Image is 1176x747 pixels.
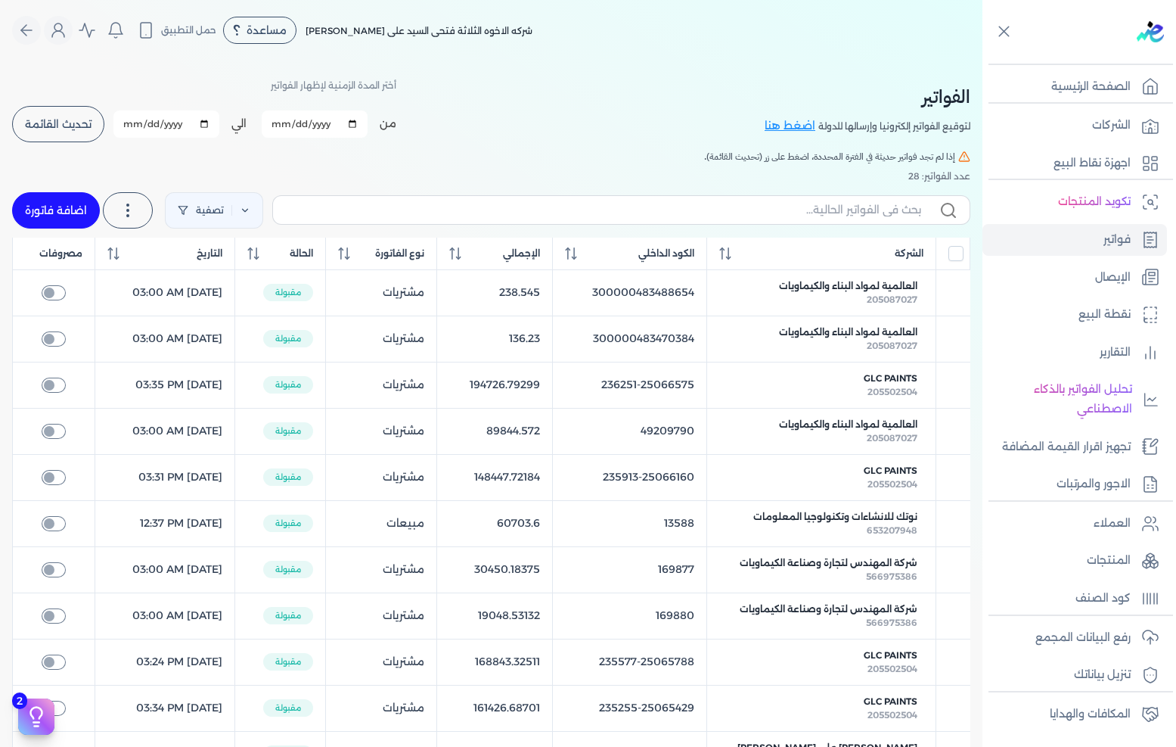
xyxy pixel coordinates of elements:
a: العملاء [982,508,1167,540]
a: رفع البيانات المجمع [982,622,1167,654]
a: اجهزة نقاط البيع [982,148,1167,179]
input: بحث في الفواتير الحالية... [285,202,921,218]
span: 205502504 [867,709,917,721]
span: حمل التطبيق [161,23,216,37]
p: المنتجات [1087,551,1131,571]
p: المكافات والهدايا [1050,705,1131,724]
label: الي [231,116,247,132]
p: نقطة البيع [1078,305,1131,325]
span: 2 [12,693,27,709]
a: المكافات والهدايا [982,699,1167,730]
p: التقارير [1100,343,1131,363]
span: مساعدة [247,25,287,36]
span: مصروفات [39,247,82,260]
p: الاجور والمرتبات [1057,475,1131,494]
button: 2 [18,699,54,735]
span: 205502504 [867,386,917,397]
span: شركة المهندس لتجارة وصناعة الكيماويات [740,556,917,570]
span: تحديث القائمة [25,119,92,129]
span: شركه الاخوه الثلاثة فتحى السيد على [PERSON_NAME] [306,25,532,36]
a: التقارير [982,337,1167,369]
span: التاريخ [197,247,222,260]
div: عدد الفواتير: 28 [12,170,970,183]
a: اضغط هنا [765,118,818,135]
span: نوع الفاتورة [375,247,424,260]
span: GLC Paints [864,695,917,708]
p: اجهزة نقاط البيع [1053,154,1131,173]
a: اضافة فاتورة [12,192,100,229]
span: العالمية لمواد البناء والكيماويات [779,279,917,293]
a: تنزيل بياناتك [982,659,1167,691]
a: كود الصنف [982,583,1167,615]
button: تحديث القائمة [12,106,104,142]
a: الشركات [982,110,1167,142]
span: الحالة [290,247,313,260]
h2: الفواتير [765,83,970,110]
span: 205087027 [867,294,917,305]
p: كود الصنف [1075,589,1131,608]
p: أختر المدة الزمنية لإظهار الفواتير [271,76,396,95]
p: تنزيل بياناتك [1074,665,1131,685]
span: 205087027 [867,432,917,444]
span: نوتك للانشاءات وتكنولوجيا المعلومات [753,510,917,524]
p: لتوقيع الفواتير إلكترونيا وإرسالها للدولة [818,117,970,136]
a: تجهيز اقرار القيمة المضافة [982,431,1167,463]
span: GLC Paints [864,464,917,478]
a: تصفية [165,192,263,229]
a: المنتجات [982,545,1167,577]
p: رفع البيانات المجمع [1035,628,1131,648]
a: تكويد المنتجات [982,186,1167,218]
p: العملاء [1094,514,1131,534]
div: مساعدة [223,17,296,44]
span: 205502504 [867,478,917,490]
p: الصفحة الرئيسية [1051,77,1131,97]
span: GLC Paints [864,372,917,385]
a: نقطة البيع [982,299,1167,331]
a: الصفحة الرئيسية [982,71,1167,103]
span: 566975386 [866,571,917,582]
span: GLC Paints [864,649,917,662]
span: العالمية لمواد البناء والكيماويات [779,418,917,431]
img: logo [1137,21,1164,42]
a: الإيصال [982,262,1167,294]
label: من [380,116,396,132]
p: الإيصال [1095,268,1131,288]
p: تحليل الفواتير بالذكاء الاصطناعي [990,380,1132,419]
a: تحليل الفواتير بالذكاء الاصطناعي [982,374,1167,425]
span: الكود الداخلي [638,247,694,260]
span: شركة المهندس لتجارة وصناعة الكيماويات [740,602,917,616]
p: تكويد المنتجات [1058,192,1131,212]
span: العالمية لمواد البناء والكيماويات [779,325,917,339]
button: حمل التطبيق [133,17,220,43]
span: الإجمالي [503,247,540,260]
a: الاجور والمرتبات [982,468,1167,500]
span: 653207948 [867,524,917,536]
p: الشركات [1092,116,1131,135]
p: تجهيز اقرار القيمة المضافة [1002,437,1131,457]
span: 205502504 [867,663,917,674]
a: فواتير [982,224,1167,256]
span: إذا لم تجد فواتير حديثة في الفترة المحددة، اضغط على زر (تحديث القائمة). [704,150,955,163]
span: 566975386 [866,617,917,628]
span: الشركة [895,247,923,260]
p: فواتير [1103,230,1131,250]
span: 205087027 [867,340,917,351]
